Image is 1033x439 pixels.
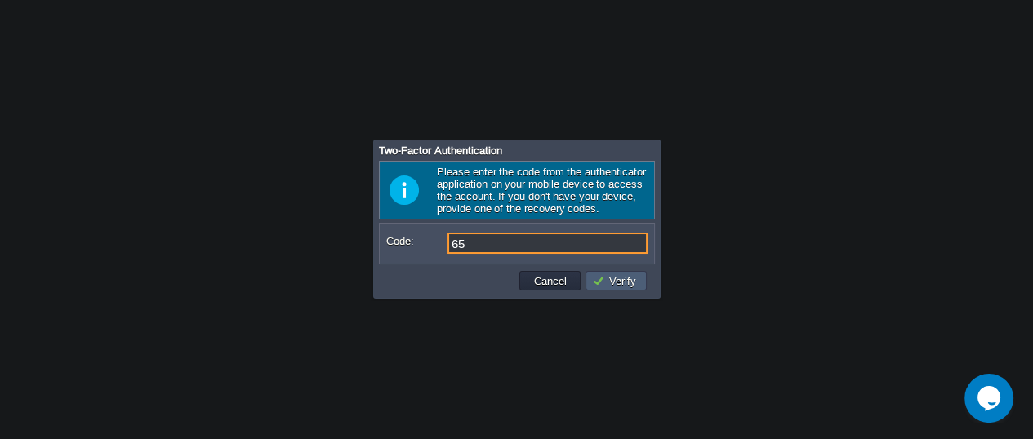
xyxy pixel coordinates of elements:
[592,273,641,288] button: Verify
[386,233,446,250] label: Code:
[964,374,1017,423] iframe: chat widget
[379,161,655,219] div: Please enter the code from the authenticator application on your mobile device to access the acco...
[379,144,502,157] span: Two-Factor Authentication
[529,273,572,288] button: Cancel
